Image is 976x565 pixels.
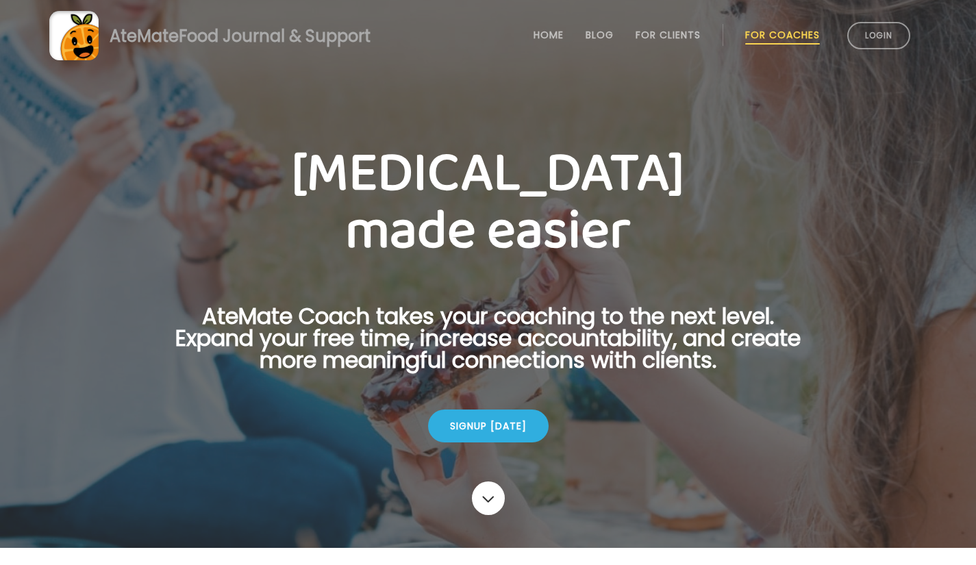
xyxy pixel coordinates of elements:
[847,22,910,49] a: Login
[154,305,823,388] p: AteMate Coach takes your coaching to the next level. Expand your free time, increase accountabili...
[179,25,371,47] span: Food Journal & Support
[534,29,564,40] a: Home
[154,145,823,260] h1: [MEDICAL_DATA] made easier
[49,11,927,60] a: AteMateFood Journal & Support
[745,29,820,40] a: For Coaches
[428,410,549,442] div: Signup [DATE]
[586,29,614,40] a: Blog
[636,29,701,40] a: For Clients
[99,24,371,48] div: AteMate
